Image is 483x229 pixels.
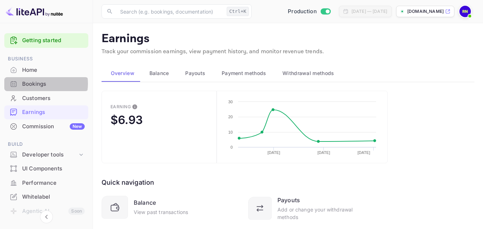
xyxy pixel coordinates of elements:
[227,7,249,16] div: Ctrl+K
[102,32,474,46] p: Earnings
[4,149,88,161] div: Developer tools
[102,91,217,163] button: EarningThis is the amount of confirmed commission that will be paid to you on the next scheduled ...
[4,120,88,134] div: CommissionNew
[4,91,88,105] div: Customers
[4,140,88,148] span: Build
[288,8,317,16] span: Production
[4,91,88,105] a: Customers
[111,69,134,78] span: Overview
[22,36,85,45] a: Getting started
[22,151,78,159] div: Developer tools
[149,69,169,78] span: Balance
[358,150,370,155] text: [DATE]
[40,210,53,223] button: Collapse navigation
[4,176,88,189] a: Performance
[116,4,224,19] input: Search (e.g. bookings, documentation)
[228,100,233,104] text: 30
[134,198,156,207] div: Balance
[4,190,88,203] a: Whitelabel
[317,150,330,155] text: [DATE]
[4,77,88,91] div: Bookings
[110,113,143,127] div: $6.93
[4,120,88,133] a: CommissionNew
[22,165,85,173] div: UI Components
[102,178,154,187] div: Quick navigation
[22,123,85,131] div: Commission
[407,8,444,15] p: [DOMAIN_NAME]
[282,69,334,78] span: Withdrawal methods
[185,69,205,78] span: Payouts
[22,66,85,74] div: Home
[22,80,85,88] div: Bookings
[134,208,188,216] div: View past transactions
[228,115,233,119] text: 20
[4,190,88,204] div: Whitelabel
[4,105,88,119] a: Earnings
[102,48,474,56] p: Track your commission earnings, view payment history, and monitor revenue trends.
[129,101,141,113] button: This is the amount of confirmed commission that will be paid to you on the next scheduled deposit
[230,145,232,149] text: 0
[6,6,63,17] img: LiteAPI logo
[222,69,266,78] span: Payment methods
[4,55,88,63] span: Business
[4,162,88,175] a: UI Components
[351,8,387,15] div: [DATE] — [DATE]
[22,108,85,116] div: Earnings
[4,33,88,48] div: Getting started
[102,65,474,82] div: scrollable auto tabs example
[277,196,300,204] div: Payouts
[459,6,471,17] img: robert nichols
[267,150,280,155] text: [DATE]
[277,206,353,221] div: Add or change your withdrawal methods
[228,130,233,134] text: 10
[70,123,85,130] div: New
[22,193,85,201] div: Whitelabel
[22,179,85,187] div: Performance
[4,77,88,90] a: Bookings
[4,162,88,176] div: UI Components
[110,104,131,109] div: Earning
[285,8,333,16] div: Switch to Sandbox mode
[4,63,88,76] a: Home
[22,94,85,103] div: Customers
